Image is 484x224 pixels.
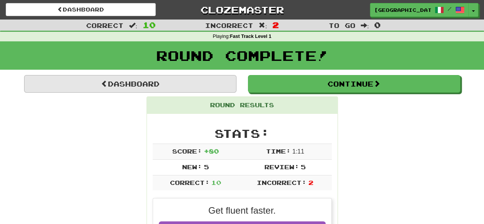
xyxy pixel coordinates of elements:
[374,20,381,29] span: 0
[230,34,272,39] strong: Fast Track Level 1
[86,21,124,29] span: Correct
[266,147,290,155] span: Time:
[328,21,355,29] span: To go
[3,48,481,63] h1: Round Complete!
[169,179,209,186] span: Correct:
[448,6,451,11] span: /
[257,179,306,186] span: Incorrect:
[259,22,267,29] span: :
[182,163,202,170] span: New:
[308,179,313,186] span: 2
[248,75,460,93] button: Continue
[292,148,304,155] span: 1 : 11
[159,204,326,217] p: Get fluent faster.
[167,3,317,16] a: Clozemaster
[153,127,332,140] h2: Stats:
[204,163,209,170] span: 5
[360,22,369,29] span: :
[301,163,306,170] span: 5
[143,20,156,29] span: 10
[172,147,202,155] span: Score:
[272,20,279,29] span: 2
[147,97,337,114] div: Round Results
[205,21,253,29] span: Incorrect
[374,7,431,13] span: [GEOGRAPHIC_DATA]
[6,3,156,16] a: Dashboard
[370,3,469,17] a: [GEOGRAPHIC_DATA] /
[264,163,299,170] span: Review:
[129,22,137,29] span: :
[204,147,218,155] span: + 80
[211,179,221,186] span: 10
[24,75,236,93] a: Dashboard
